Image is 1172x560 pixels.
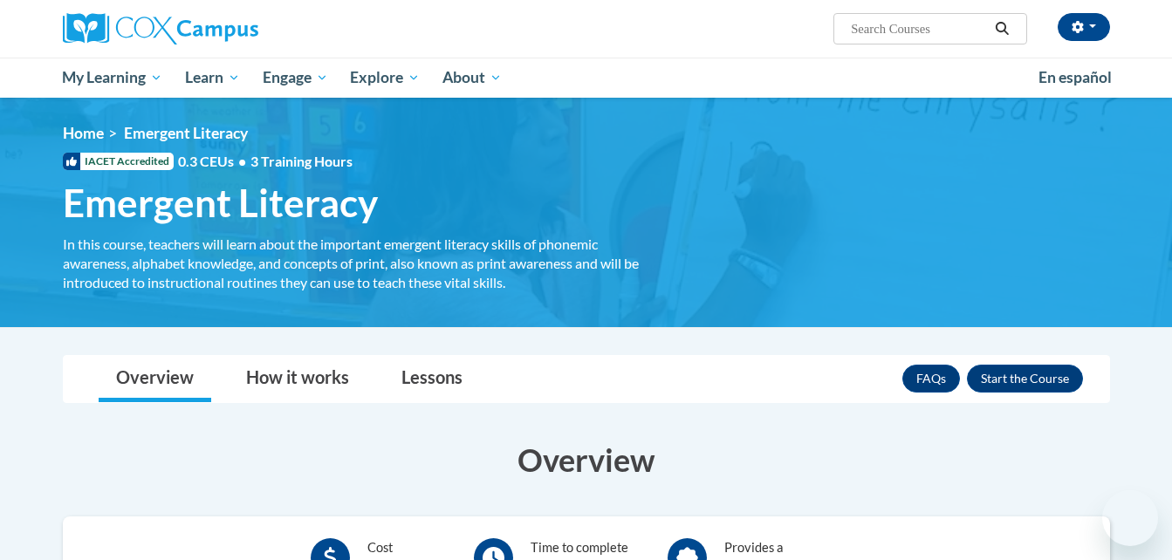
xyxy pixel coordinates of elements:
span: En español [1038,68,1112,86]
iframe: Button to launch messaging window [1102,490,1158,546]
a: My Learning [51,58,175,98]
a: Learn [174,58,251,98]
span: 3 Training Hours [250,153,353,169]
div: In this course, teachers will learn about the important emergent literacy skills of phonemic awar... [63,235,665,292]
a: Lessons [384,356,480,402]
span: IACET Accredited [63,153,174,170]
img: Cox Campus [63,13,258,44]
span: Emergent Literacy [124,124,248,142]
span: Learn [185,67,240,88]
a: Overview [99,356,211,402]
a: Explore [339,58,431,98]
button: Account Settings [1058,13,1110,41]
a: How it works [229,356,367,402]
span: Explore [350,67,420,88]
button: Enroll [967,365,1083,393]
h3: Overview [63,438,1110,481]
span: My Learning [62,67,162,88]
input: Search Courses [849,18,989,39]
a: Engage [251,58,339,98]
span: Engage [263,67,328,88]
span: 0.3 CEUs [178,152,353,171]
a: En español [1027,59,1123,96]
a: Home [63,124,104,142]
span: • [238,153,246,169]
a: About [431,58,513,98]
a: FAQs [902,365,960,393]
a: Cox Campus [63,13,394,44]
span: About [442,67,502,88]
div: Main menu [37,58,1136,98]
span: Emergent Literacy [63,180,378,226]
button: Search [989,18,1015,39]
